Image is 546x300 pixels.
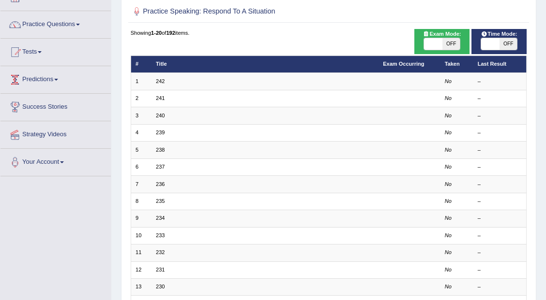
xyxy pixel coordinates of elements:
[445,215,452,221] em: No
[156,284,165,289] a: 230
[156,129,165,135] a: 239
[156,249,165,255] a: 232
[131,193,152,210] td: 8
[414,29,470,54] div: Show exams occurring in exams
[478,232,522,240] div: –
[478,214,522,222] div: –
[445,232,452,238] em: No
[151,30,162,36] b: 1-20
[131,5,377,18] h2: Practice Speaking: Respond To A Situation
[131,142,152,158] td: 5
[156,113,165,118] a: 240
[445,181,452,187] em: No
[478,283,522,291] div: –
[445,78,452,84] em: No
[131,261,152,278] td: 12
[156,232,165,238] a: 233
[478,181,522,188] div: –
[156,164,165,170] a: 237
[131,279,152,296] td: 13
[156,267,165,272] a: 231
[478,163,522,171] div: –
[478,30,520,39] span: Time Mode:
[156,78,165,84] a: 242
[445,164,452,170] em: No
[445,95,452,101] em: No
[0,11,111,35] a: Practice Questions
[131,29,527,37] div: Showing of items.
[445,129,452,135] em: No
[131,210,152,227] td: 9
[478,95,522,102] div: –
[478,112,522,120] div: –
[131,73,152,90] td: 1
[478,129,522,137] div: –
[445,284,452,289] em: No
[156,215,165,221] a: 234
[0,66,111,90] a: Predictions
[478,266,522,274] div: –
[445,267,452,272] em: No
[478,249,522,257] div: –
[440,56,473,72] th: Taken
[131,244,152,261] td: 11
[383,61,424,67] a: Exam Occurring
[420,30,464,39] span: Exam Mode:
[131,158,152,175] td: 6
[478,146,522,154] div: –
[156,181,165,187] a: 236
[166,30,175,36] b: 192
[131,90,152,107] td: 2
[478,78,522,86] div: –
[0,39,111,63] a: Tests
[156,147,165,153] a: 238
[152,56,379,72] th: Title
[156,95,165,101] a: 241
[445,249,452,255] em: No
[131,56,152,72] th: #
[445,147,452,153] em: No
[0,94,111,118] a: Success Stories
[0,149,111,173] a: Your Account
[131,124,152,141] td: 4
[473,56,527,72] th: Last Result
[478,198,522,205] div: –
[445,198,452,204] em: No
[442,38,460,50] span: OFF
[500,38,517,50] span: OFF
[445,113,452,118] em: No
[131,176,152,193] td: 7
[131,107,152,124] td: 3
[131,227,152,244] td: 10
[0,121,111,145] a: Strategy Videos
[156,198,165,204] a: 235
